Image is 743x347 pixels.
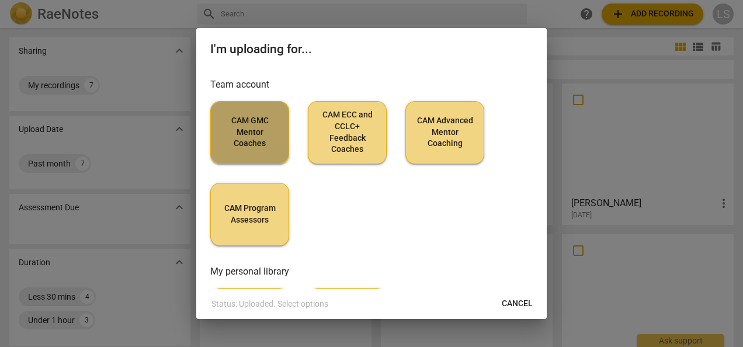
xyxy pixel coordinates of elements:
[492,293,542,314] button: Cancel
[220,115,279,150] span: CAM GMC Mentor Coaches
[502,298,533,310] span: Cancel
[210,101,289,164] button: CAM GMC Mentor Coaches
[210,183,289,246] button: CAM Program Assessors
[210,42,533,57] h2: I'm uploading for...
[405,101,484,164] button: CAM Advanced Mentor Coaching
[318,109,377,155] span: CAM ECC and CCLC+ Feedback Coaches
[308,101,387,164] button: CAM ECC and CCLC+ Feedback Coaches
[220,203,279,225] span: CAM Program Assessors
[211,298,328,310] p: Status: Uploaded. Select options
[415,115,474,150] span: CAM Advanced Mentor Coaching
[210,265,533,279] h3: My personal library
[210,78,533,92] h3: Team account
